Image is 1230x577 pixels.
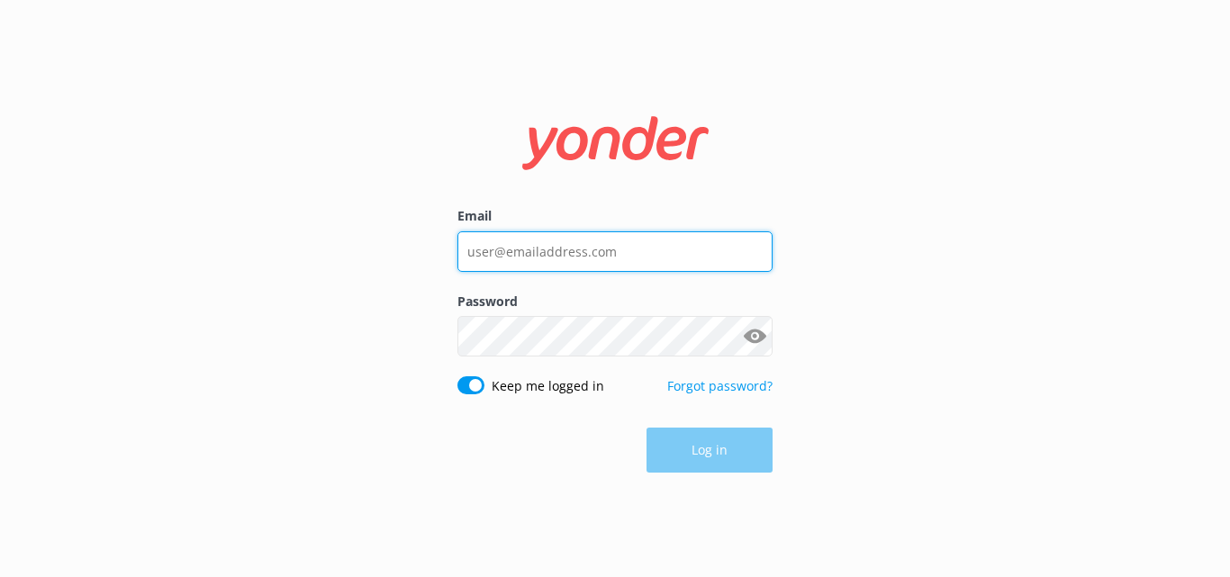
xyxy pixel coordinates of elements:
[457,206,773,226] label: Email
[457,292,773,311] label: Password
[737,319,773,355] button: Show password
[492,376,604,396] label: Keep me logged in
[667,377,773,394] a: Forgot password?
[457,231,773,272] input: user@emailaddress.com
